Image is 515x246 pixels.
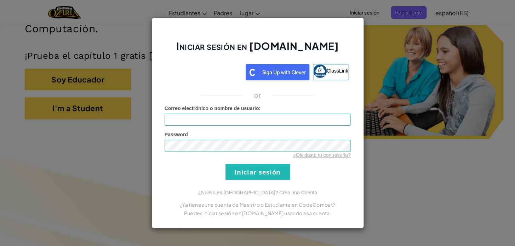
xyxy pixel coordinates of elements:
a: ¿Nuevo en [GEOGRAPHIC_DATA]? Crea una Cuenta [198,190,317,195]
p: or [254,91,261,99]
img: classlink-logo-small.png [313,64,327,78]
iframe: Botón Iniciar sesión con Google [163,63,246,79]
p: ¿Ya tienes una cuenta de Maestro o Estudiante en CodeCombat? [165,200,351,209]
img: clever_sso_button@2x.png [246,64,309,80]
span: ClassLink [327,68,348,73]
p: Puedes iniciar sesión en [DOMAIN_NAME] usando esa cuenta. [165,209,351,217]
span: Correo electrónico o nombre de usuario [165,105,259,111]
span: Password [165,132,188,137]
h2: Iniciar sesión en [DOMAIN_NAME] [165,39,351,60]
a: ¿Olvidaste tu contraseña? [293,152,350,158]
label: : [165,105,261,112]
input: Iniciar sesión [225,164,290,180]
